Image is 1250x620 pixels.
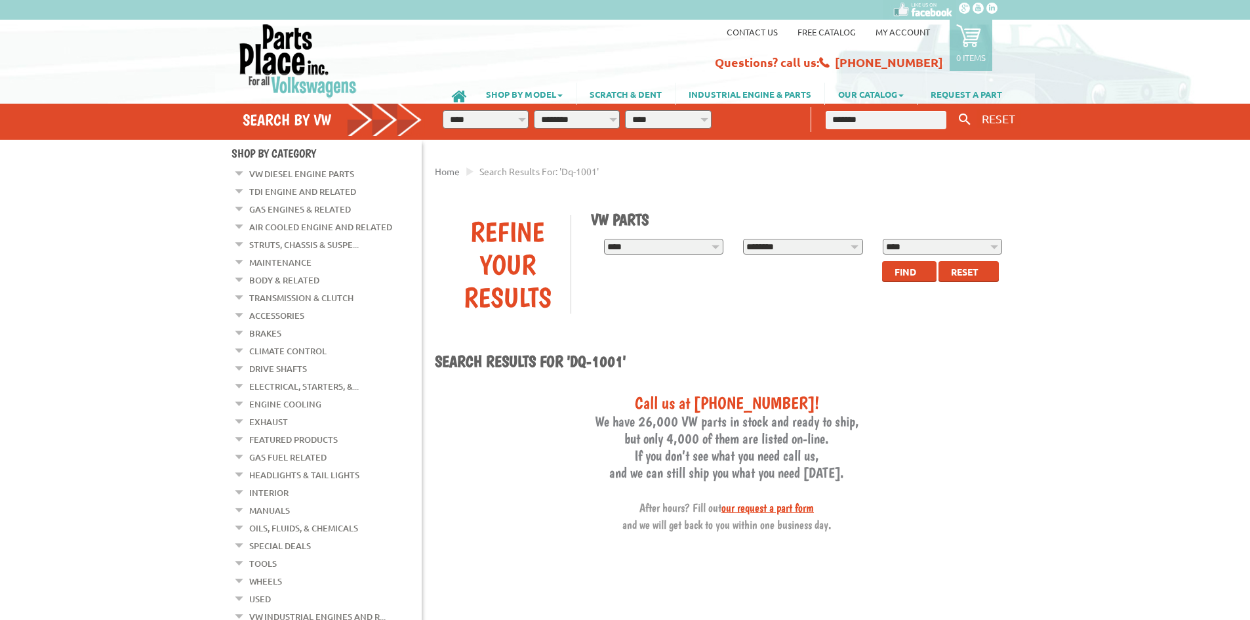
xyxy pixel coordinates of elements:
[249,502,290,519] a: Manuals
[721,501,814,514] a: our request a part form
[249,307,304,324] a: Accessories
[249,378,359,395] a: Electrical, Starters, &...
[249,449,327,466] a: Gas Fuel Related
[249,218,392,236] a: Air Cooled Engine and Related
[445,215,571,314] div: Refine Your Results
[249,484,289,501] a: Interior
[249,396,321,413] a: Engine Cooling
[232,146,422,160] h4: Shop By Category
[249,183,356,200] a: TDI Engine and Related
[882,261,937,282] button: Find
[238,23,358,98] img: Parts Place Inc!
[249,325,281,342] a: Brakes
[249,236,359,253] a: Struts, Chassis & Suspe...
[249,520,358,537] a: Oils, Fluids, & Chemicals
[591,210,1009,229] h1: VW Parts
[249,466,359,484] a: Headlights & Tail Lights
[955,109,975,131] button: Keyword Search
[473,83,576,105] a: SHOP BY MODEL
[249,201,351,218] a: Gas Engines & Related
[249,360,307,377] a: Drive Shafts
[951,266,978,278] span: Reset
[622,501,832,531] span: After hours? Fill out and we will get back to you within one business day.
[797,26,856,37] a: Free Catalog
[675,83,824,105] a: INDUSTRIAL ENGINE & PARTS
[249,254,312,271] a: Maintenance
[249,272,319,289] a: Body & Related
[635,392,819,413] span: Call us at [PHONE_NUMBER]!
[825,83,917,105] a: OUR CATALOG
[249,555,277,572] a: Tools
[249,413,288,430] a: Exhaust
[727,26,778,37] a: Contact us
[249,342,327,360] a: Climate Control
[243,110,422,129] h4: Search by VW
[249,590,271,608] a: Used
[479,165,599,177] span: Search results for: 'dq-1001'
[249,573,282,590] a: Wheels
[917,83,1015,105] a: REQUEST A PART
[938,261,999,282] button: Reset
[249,289,353,306] a: Transmission & Clutch
[876,26,930,37] a: My Account
[576,83,675,105] a: SCRATCH & DENT
[950,20,992,71] a: 0 items
[435,352,1018,373] h1: Search results for 'dq-1001'
[249,537,311,554] a: Special Deals
[249,431,338,448] a: Featured Products
[249,165,354,182] a: VW Diesel Engine Parts
[977,109,1020,128] button: RESET
[435,392,1018,532] h3: We have 26,000 VW parts in stock and ready to ship, but only 4,000 of them are listed on-line. If...
[956,52,986,63] p: 0 items
[895,266,916,278] span: Find
[435,165,460,177] a: Home
[982,112,1015,125] span: RESET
